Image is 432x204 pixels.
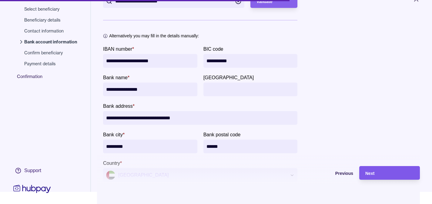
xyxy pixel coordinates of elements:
[365,171,374,176] span: Next
[103,159,122,167] label: Country
[103,161,120,166] p: Country
[203,132,241,137] p: Bank postal code
[203,46,223,52] p: BIC code
[103,75,128,80] p: Bank name
[103,104,133,109] p: Bank address
[203,75,254,80] p: [GEOGRAPHIC_DATA]
[24,61,77,67] span: Payment details
[103,102,135,110] label: Bank address
[103,132,123,137] p: Bank city
[206,140,295,153] input: Bank postal code
[103,74,129,81] label: Bank name
[24,28,77,34] span: Contact information
[24,39,77,45] span: Bank account information
[106,140,194,153] input: Bank city
[203,74,254,81] label: Bank province
[335,171,353,176] span: Previous
[24,167,41,174] div: Support
[106,54,194,68] input: IBAN number
[24,17,77,23] span: Beneficiary details
[106,111,294,125] input: Bank address
[12,164,52,177] a: Support
[203,131,241,138] label: Bank postal code
[293,166,353,180] button: Previous
[103,46,132,52] p: IBAN number
[206,54,295,68] input: BIC code
[24,6,77,12] span: Select beneficiary
[17,73,83,84] span: Confirmation
[109,32,199,39] p: Alternatively you may fill in the details manually:
[359,166,420,180] button: Next
[103,45,134,53] label: IBAN number
[203,45,223,53] label: BIC code
[24,50,77,56] span: Confirm beneficiary
[206,83,295,96] input: Bank province
[106,83,194,96] input: bankName
[103,131,125,138] label: Bank city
